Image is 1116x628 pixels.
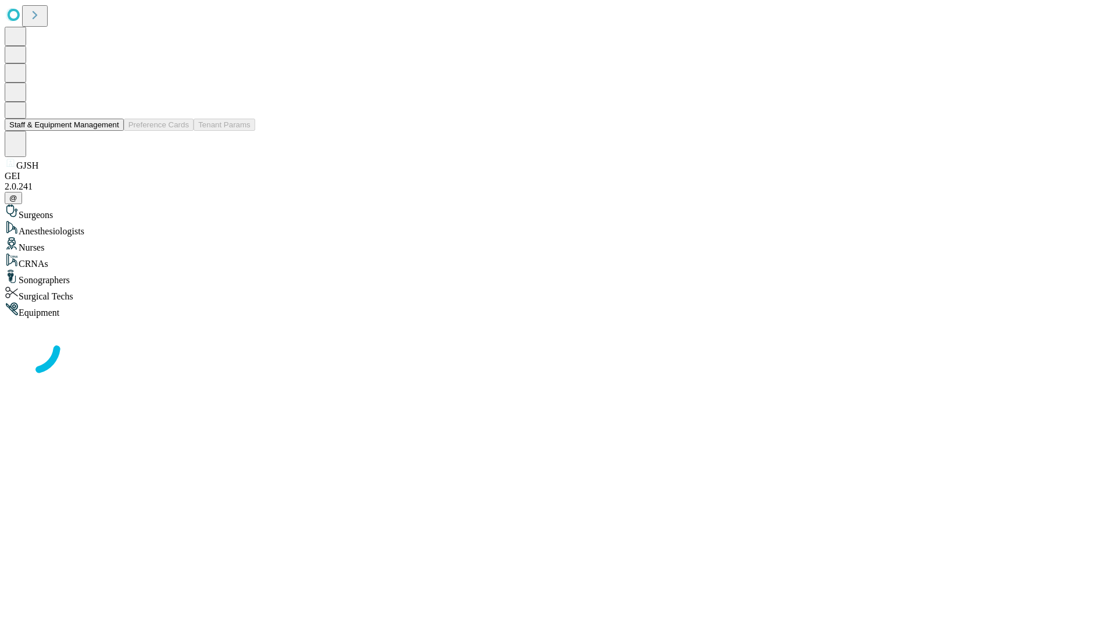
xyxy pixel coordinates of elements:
[5,269,1111,286] div: Sonographers
[5,253,1111,269] div: CRNAs
[124,119,194,131] button: Preference Cards
[9,194,17,202] span: @
[5,302,1111,318] div: Equipment
[5,204,1111,220] div: Surgeons
[5,192,22,204] button: @
[16,160,38,170] span: GJSH
[5,181,1111,192] div: 2.0.241
[5,286,1111,302] div: Surgical Techs
[194,119,255,131] button: Tenant Params
[5,171,1111,181] div: GEI
[5,119,124,131] button: Staff & Equipment Management
[5,220,1111,237] div: Anesthesiologists
[5,237,1111,253] div: Nurses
